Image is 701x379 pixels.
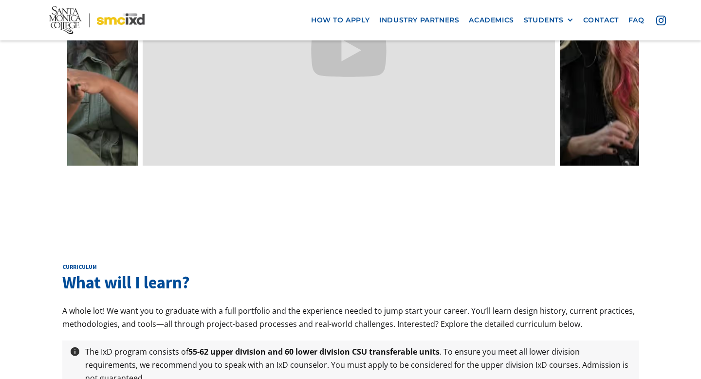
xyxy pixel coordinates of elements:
[306,11,374,29] a: how to apply
[188,346,440,357] strong: 55-62 upper division and 60 lower division CSU transferable units
[374,11,464,29] a: industry partners
[62,263,639,271] h2: curriculum
[578,11,624,29] a: contact
[656,16,666,25] img: icon - instagram
[464,11,518,29] a: Academics
[524,16,564,24] div: STUDENTS
[524,16,573,24] div: STUDENTS
[62,304,639,331] p: A whole lot! We want you to graduate with a full portfolio and the experience needed to jump star...
[49,6,145,34] img: Santa Monica College - SMC IxD logo
[62,271,639,295] h3: What will I learn?
[624,11,649,29] a: faq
